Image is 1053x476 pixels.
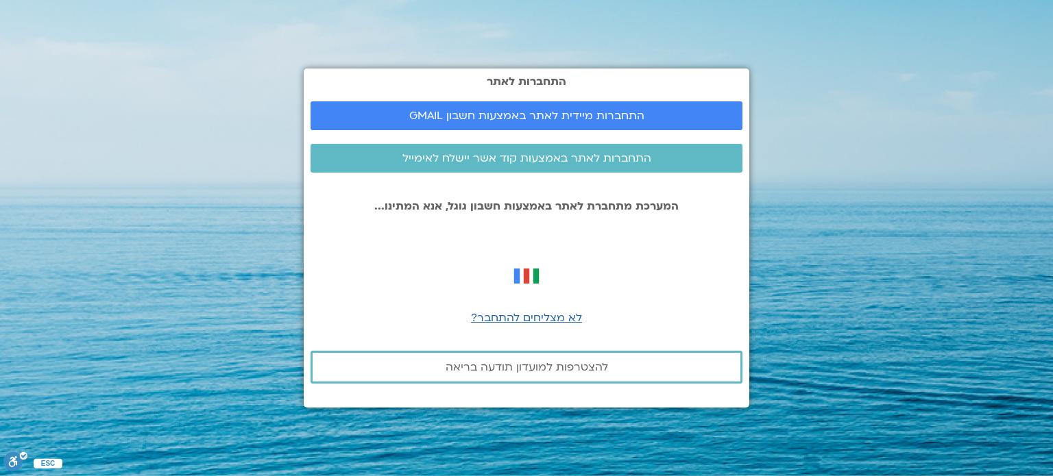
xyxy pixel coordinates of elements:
[409,110,644,122] span: התחברות מיידית לאתר באמצעות חשבון GMAIL
[311,351,742,384] a: להצטרפות למועדון תודעה בריאה
[402,152,651,164] span: התחברות לאתר באמצעות קוד אשר יישלח לאימייל
[311,144,742,173] a: התחברות לאתר באמצעות קוד אשר יישלח לאימייל
[311,200,742,212] p: המערכת מתחברת לאתר באמצעות חשבון גוגל, אנא המתינו...
[446,361,608,373] span: להצטרפות למועדון תודעה בריאה
[311,101,742,130] a: התחברות מיידית לאתר באמצעות חשבון GMAIL
[471,310,582,325] a: לא מצליחים להתחבר?
[311,75,742,88] h2: התחברות לאתר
